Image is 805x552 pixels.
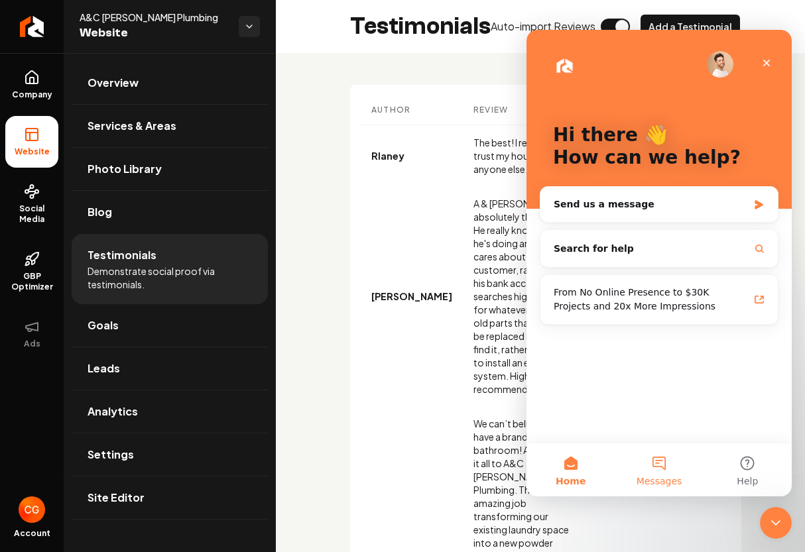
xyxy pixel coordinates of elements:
[5,203,58,225] span: Social Media
[473,136,576,176] div: The best! I refuse to trust my house to anyone else. Thank you
[88,118,176,134] span: Services & Areas
[88,247,156,263] span: Testimonials
[88,404,138,419] span: Analytics
[5,59,58,111] a: Company
[19,339,46,349] span: Ads
[5,241,58,303] a: GBP Optimizer
[361,95,463,125] th: Author
[88,447,134,463] span: Settings
[14,528,50,539] span: Account
[80,11,228,24] span: A&C [PERSON_NAME] Plumbing
[641,15,740,38] button: Add a Testimonial
[19,496,45,523] img: Cristian Garcia
[760,507,792,539] iframe: Intercom live chat
[350,13,491,40] h2: Testimonials
[371,290,452,303] div: [PERSON_NAME]
[526,30,792,496] iframe: Intercom live chat
[20,16,44,37] img: Rebolt Logo
[5,271,58,292] span: GBP Optimizer
[72,347,268,390] a: Leads
[19,496,45,523] button: Open user button
[88,490,145,506] span: Site Editor
[5,308,58,360] button: Ads
[72,62,268,104] a: Overview
[72,304,268,347] a: Goals
[72,476,268,519] a: Site Editor
[88,360,120,376] span: Leads
[473,197,576,396] div: A & [PERSON_NAME] is absolutely the BEST! He really knows what he's doing and really cares about ...
[5,173,58,235] a: Social Media
[72,433,268,476] a: Settings
[80,24,228,42] span: Website
[72,105,268,147] a: Services & Areas
[371,149,452,162] div: Rlaney
[72,390,268,433] a: Analytics
[9,146,55,157] span: Website
[88,317,119,333] span: Goals
[72,148,268,190] a: Photo Library
[88,204,112,220] span: Blog
[88,161,162,177] span: Photo Library
[88,264,252,291] span: Demonstrate social proof via testimonials.
[491,19,595,34] span: Auto-import Reviews
[72,191,268,233] a: Blog
[463,95,587,125] th: Review
[7,89,58,100] span: Company
[88,75,139,91] span: Overview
